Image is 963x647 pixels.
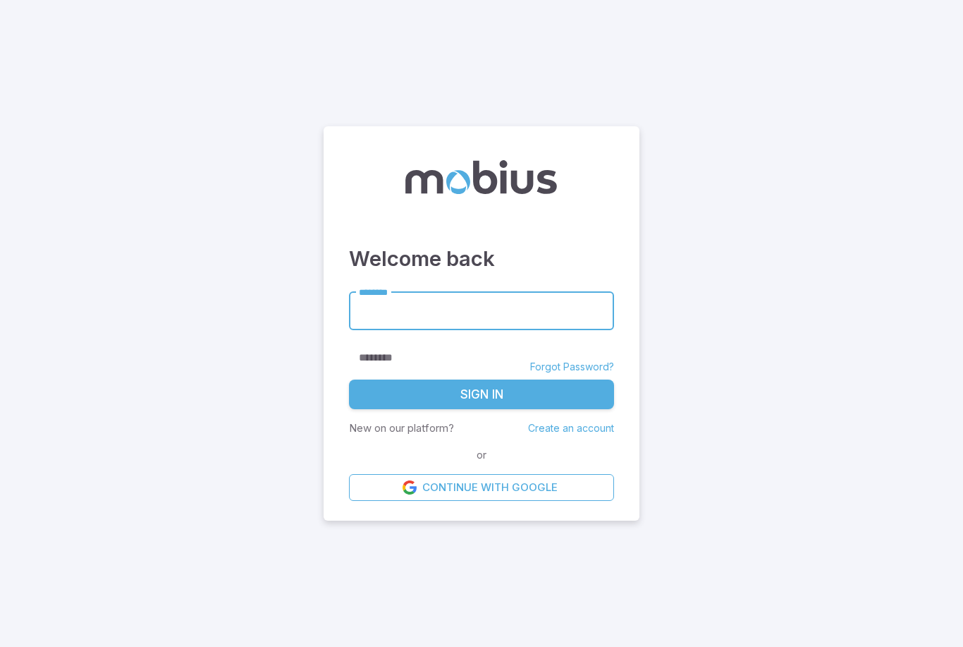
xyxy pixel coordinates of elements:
[530,360,614,374] a: Forgot Password?
[349,243,614,274] h3: Welcome back
[349,474,614,501] a: Continue with Google
[528,422,614,434] a: Create an account
[349,380,614,409] button: Sign In
[473,447,490,463] span: or
[349,421,454,436] p: New on our platform?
